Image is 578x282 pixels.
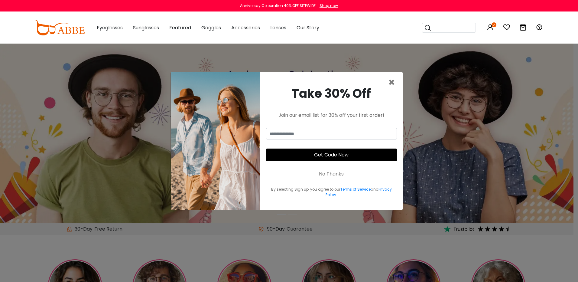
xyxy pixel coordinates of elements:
span: Our Story [297,24,319,31]
span: Featured [169,24,191,31]
img: welcome [171,72,260,210]
button: Get Code Now [266,149,397,161]
div: By selecting Sign up, you agree to our and . [266,187,397,198]
span: Lenses [270,24,286,31]
a: Terms of Service [340,187,371,192]
div: Shop now [320,3,338,8]
button: Close [388,77,395,88]
div: Anniversay Celebration 40% OFF SITEWIDE [240,3,316,8]
div: No Thanks [319,170,344,178]
a: Shop now [317,3,338,8]
div: Join our email list for 30% off your first order! [266,112,397,119]
span: Eyeglasses [97,24,123,31]
img: abbeglasses.com [35,20,85,35]
span: Sunglasses [133,24,159,31]
div: Take 30% Off [266,84,397,103]
a: Privacy Policy [326,187,392,197]
span: Goggles [201,24,221,31]
span: × [388,75,395,90]
span: Accessories [231,24,260,31]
